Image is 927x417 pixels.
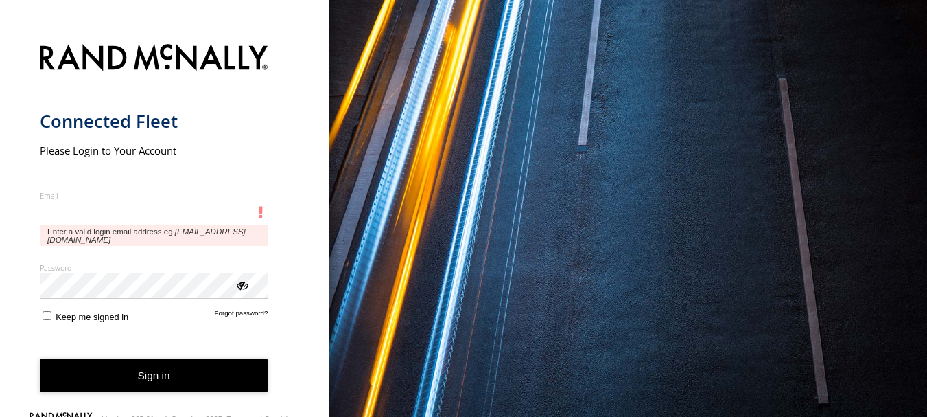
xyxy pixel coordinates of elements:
[40,359,268,392] button: Sign in
[56,312,128,322] span: Keep me signed in
[43,311,51,320] input: Keep me signed in
[215,309,268,322] a: Forgot password?
[47,227,246,244] em: [EMAIL_ADDRESS][DOMAIN_NAME]
[40,36,290,414] form: main
[40,262,268,273] label: Password
[40,225,268,247] span: Enter a valid login email address eg.
[40,41,268,76] img: Rand McNally
[40,144,268,157] h2: Please Login to Your Account
[235,278,248,291] div: ViewPassword
[40,190,268,201] label: Email
[40,110,268,133] h1: Connected Fleet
